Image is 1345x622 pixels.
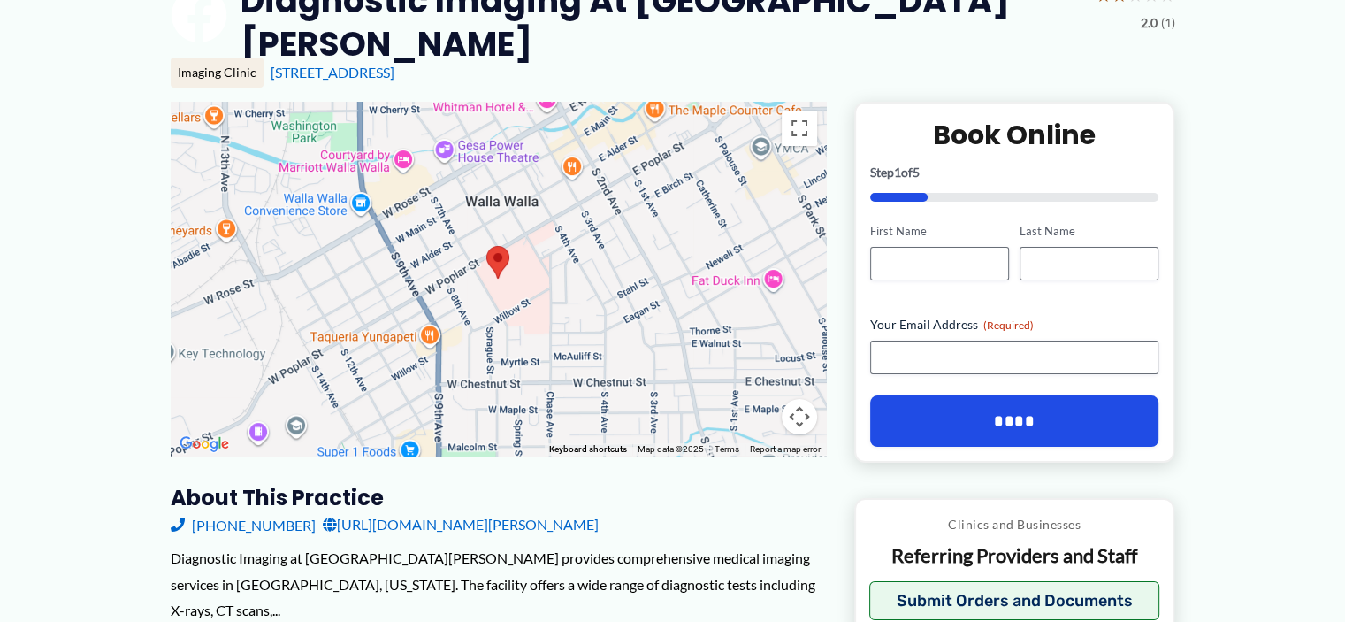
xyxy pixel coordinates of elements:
a: Open this area in Google Maps (opens a new window) [175,433,233,456]
p: Step of [870,166,1159,179]
button: Submit Orders and Documents [869,581,1160,620]
p: Referring Providers and Staff [869,543,1160,569]
h2: Book Online [870,118,1159,152]
label: Last Name [1020,223,1158,240]
span: Map data ©2025 [638,444,704,454]
span: (Required) [983,319,1034,332]
div: Imaging Clinic [171,58,264,88]
label: Your Email Address [870,316,1159,334]
button: Toggle fullscreen view [782,111,817,146]
img: Google [175,433,233,456]
span: 2.0 [1141,12,1158,35]
span: (1) [1161,12,1175,35]
a: [PHONE_NUMBER] [171,511,316,538]
a: Terms (opens in new tab) [715,444,739,454]
button: Keyboard shortcuts [549,443,627,456]
label: First Name [870,223,1009,240]
a: [URL][DOMAIN_NAME][PERSON_NAME] [323,511,599,538]
span: 5 [913,165,920,180]
button: Map camera controls [782,399,817,434]
a: [STREET_ADDRESS] [271,64,394,81]
a: Report a map error [750,444,821,454]
span: 1 [894,165,901,180]
h3: About this practice [171,484,826,511]
p: Clinics and Businesses [869,513,1160,536]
